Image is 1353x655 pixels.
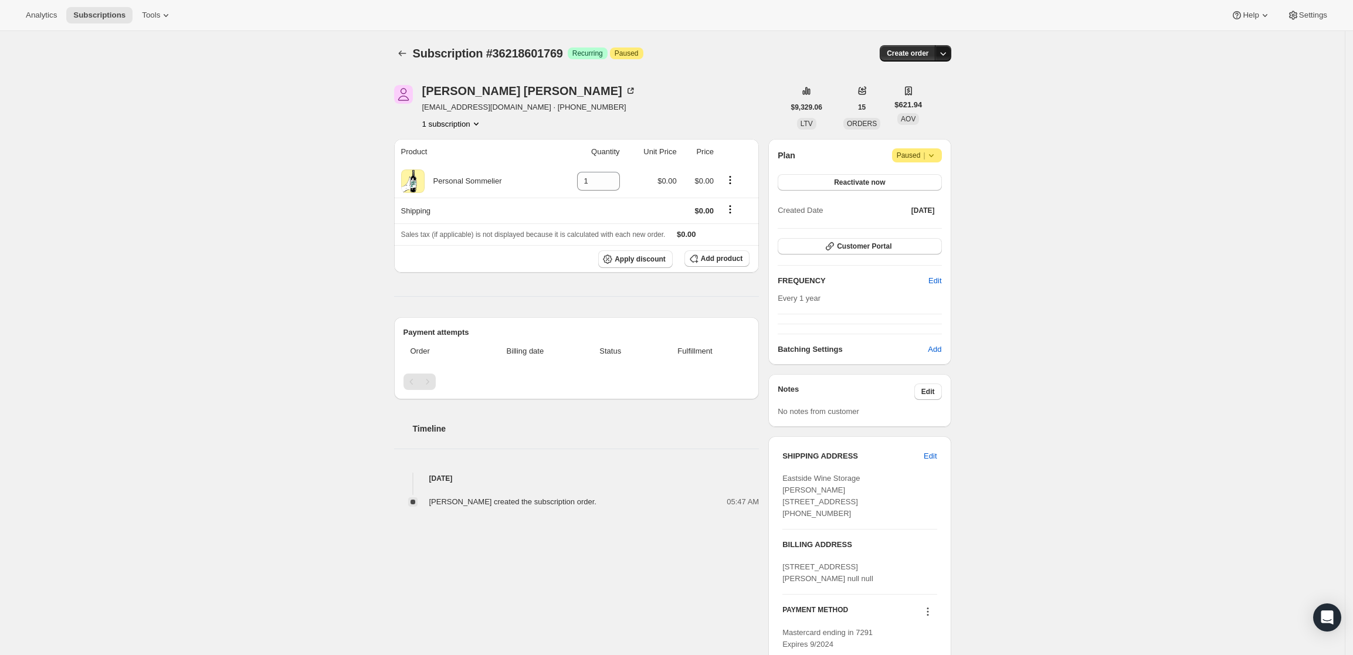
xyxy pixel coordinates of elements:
[394,198,552,223] th: Shipping
[1280,7,1334,23] button: Settings
[403,327,750,338] h2: Payment attempts
[394,139,552,165] th: Product
[778,238,941,254] button: Customer Portal
[782,474,860,518] span: Eastside Wine Storage [PERSON_NAME] [STREET_ADDRESS] [PHONE_NUMBER]
[921,387,935,396] span: Edit
[403,374,750,390] nav: Pagination
[680,139,717,165] th: Price
[928,275,941,287] span: Edit
[1299,11,1327,20] span: Settings
[801,120,813,128] span: LTV
[917,447,944,466] button: Edit
[924,450,937,462] span: Edit
[623,139,680,165] th: Unit Price
[701,254,742,263] span: Add product
[778,407,859,416] span: No notes from customer
[851,99,873,116] button: 15
[694,177,714,185] span: $0.00
[778,275,928,287] h2: FREQUENCY
[1224,7,1277,23] button: Help
[1313,603,1341,632] div: Open Intercom Messenger
[721,174,740,186] button: Product actions
[784,99,829,116] button: $9,329.06
[615,254,666,264] span: Apply discount
[914,384,942,400] button: Edit
[401,230,666,239] span: Sales tax (if applicable) is not displayed because it is calculated with each new order.
[413,47,563,60] span: Subscription #36218601769
[911,206,935,215] span: [DATE]
[782,562,873,583] span: [STREET_ADDRESS] [PERSON_NAME] null null
[694,206,714,215] span: $0.00
[897,150,937,161] span: Paused
[552,139,623,165] th: Quantity
[782,539,937,551] h3: BILLING ADDRESS
[413,423,759,435] h2: Timeline
[647,345,742,357] span: Fulfillment
[422,85,636,97] div: [PERSON_NAME] [PERSON_NAME]
[921,340,948,359] button: Add
[394,473,759,484] h4: [DATE]
[657,177,677,185] span: $0.00
[677,230,696,239] span: $0.00
[721,203,740,216] button: Shipping actions
[887,49,928,58] span: Create order
[581,345,640,357] span: Status
[403,338,474,364] th: Order
[684,250,750,267] button: Add product
[837,242,891,251] span: Customer Portal
[19,7,64,23] button: Analytics
[142,11,160,20] span: Tools
[921,271,948,290] button: Edit
[598,250,673,268] button: Apply discount
[904,202,942,219] button: [DATE]
[858,103,866,112] span: 15
[135,7,179,23] button: Tools
[880,45,935,62] button: Create order
[73,11,126,20] span: Subscriptions
[394,85,413,104] span: Paul Nash
[901,115,915,123] span: AOV
[782,605,848,621] h3: PAYMENT METHOD
[425,175,502,187] div: Personal Sommelier
[422,118,482,130] button: Product actions
[1243,11,1259,20] span: Help
[615,49,639,58] span: Paused
[26,11,57,20] span: Analytics
[477,345,574,357] span: Billing date
[401,169,425,193] img: product img
[422,101,636,113] span: [EMAIL_ADDRESS][DOMAIN_NAME] · [PHONE_NUMBER]
[66,7,133,23] button: Subscriptions
[791,103,822,112] span: $9,329.06
[394,45,411,62] button: Subscriptions
[847,120,877,128] span: ORDERS
[778,174,941,191] button: Reactivate now
[923,151,925,160] span: |
[572,49,603,58] span: Recurring
[727,496,759,508] span: 05:47 AM
[928,344,941,355] span: Add
[778,344,928,355] h6: Batching Settings
[429,497,596,506] span: [PERSON_NAME] created the subscription order.
[778,294,820,303] span: Every 1 year
[778,205,823,216] span: Created Date
[834,178,885,187] span: Reactivate now
[778,150,795,161] h2: Plan
[782,450,924,462] h3: SHIPPING ADDRESS
[778,384,914,400] h3: Notes
[782,628,873,649] span: Mastercard ending in 7291 Expires 9/2024
[894,99,922,111] span: $621.94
